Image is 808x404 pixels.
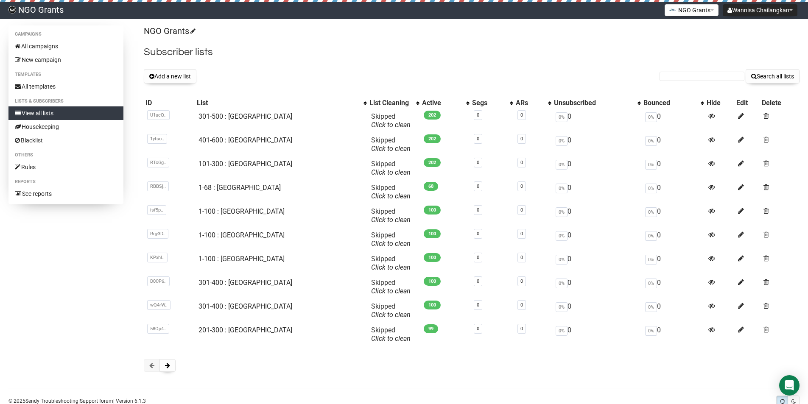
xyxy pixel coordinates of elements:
th: Active: No sort applied, activate to apply an ascending sort [420,97,470,109]
span: 1ytso.. [147,134,167,144]
span: Skipped [371,326,411,343]
span: Skipped [371,255,411,271]
td: 0 [642,275,705,299]
span: 68 [424,182,438,191]
span: 99 [424,324,438,333]
span: wQ4rW.. [147,300,171,310]
li: Lists & subscribers [8,96,123,106]
td: 0 [552,323,642,346]
a: 0 [520,255,523,260]
button: NGO Grants [665,4,719,16]
span: D0CP6.. [147,276,170,286]
button: Wannisa Chailangkan [723,4,797,16]
a: Click to clean [371,240,411,248]
a: 0 [477,207,479,213]
a: 1-100 : [GEOGRAPHIC_DATA] [199,207,285,215]
th: Hide: No sort applied, sorting is disabled [705,97,735,109]
a: 0 [520,136,523,142]
span: 0% [556,302,568,312]
a: Sendy [25,398,39,404]
div: Segs [472,99,506,107]
li: Campaigns [8,29,123,39]
td: 0 [552,109,642,133]
span: KPxhl.. [147,253,168,262]
span: 202 [424,158,441,167]
img: 17080ac3efa689857045ce3784bc614b [8,6,16,14]
span: 0% [645,279,657,288]
span: Skipped [371,136,411,153]
a: 0 [477,302,479,308]
td: 0 [642,109,705,133]
a: Rules [8,160,123,174]
div: Hide [707,99,733,107]
a: 0 [477,255,479,260]
span: Skipped [371,207,411,224]
td: 0 [552,204,642,228]
td: 0 [642,156,705,180]
span: Skipped [371,302,411,319]
td: 0 [642,133,705,156]
td: 0 [642,299,705,323]
span: 0% [645,136,657,146]
a: 0 [520,302,523,308]
span: 0% [645,184,657,193]
th: ARs: No sort applied, activate to apply an ascending sort [514,97,553,109]
th: Unsubscribed: No sort applied, activate to apply an ascending sort [552,97,642,109]
td: 0 [552,180,642,204]
a: Click to clean [371,192,411,200]
div: ARs [516,99,544,107]
td: 0 [552,156,642,180]
a: Blacklist [8,134,123,147]
td: 0 [642,204,705,228]
a: Housekeeping [8,120,123,134]
th: Segs: No sort applied, activate to apply an ascending sort [470,97,514,109]
span: 100 [424,229,441,238]
span: RTcGg.. [147,158,169,167]
a: New campaign [8,53,123,67]
span: 202 [424,134,441,143]
span: 58Op4.. [147,324,169,334]
button: Search all lists [746,69,800,84]
a: 1-100 : [GEOGRAPHIC_DATA] [199,255,285,263]
th: ID: No sort applied, sorting is disabled [144,97,196,109]
span: 0% [645,231,657,241]
div: ID [145,99,194,107]
a: 0 [520,207,523,213]
a: Troubleshooting [41,398,78,404]
td: 0 [552,133,642,156]
span: 0% [556,112,568,122]
a: 301-400 : [GEOGRAPHIC_DATA] [199,302,292,310]
th: List Cleaning: No sort applied, activate to apply an ascending sort [368,97,420,109]
td: 0 [642,228,705,251]
a: Click to clean [371,168,411,176]
a: 1-100 : [GEOGRAPHIC_DATA] [199,231,285,239]
span: 0% [556,184,568,193]
a: Click to clean [371,334,411,343]
a: NGO Grants [144,26,194,36]
div: Unsubscribed [554,99,633,107]
span: 0% [556,160,568,170]
a: 0 [477,184,479,189]
span: Skipped [371,279,411,295]
div: Active [422,99,462,107]
li: Others [8,150,123,160]
a: See reports [8,187,123,201]
span: 100 [424,253,441,262]
span: 0% [645,160,657,170]
a: 0 [520,326,523,332]
a: 0 [477,231,479,237]
a: 1-68 : [GEOGRAPHIC_DATA] [199,184,281,192]
img: 2.png [669,6,676,13]
h2: Subscriber lists [144,45,800,60]
a: Click to clean [371,121,411,129]
span: 0% [645,302,657,312]
span: 0% [645,112,657,122]
div: Open Intercom Messenger [779,375,800,396]
a: 0 [520,231,523,237]
span: Skipped [371,231,411,248]
span: 0% [556,231,568,241]
div: List Cleaning [369,99,412,107]
a: 301-500 : [GEOGRAPHIC_DATA] [199,112,292,120]
span: 0% [556,326,568,336]
a: 0 [477,112,479,118]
